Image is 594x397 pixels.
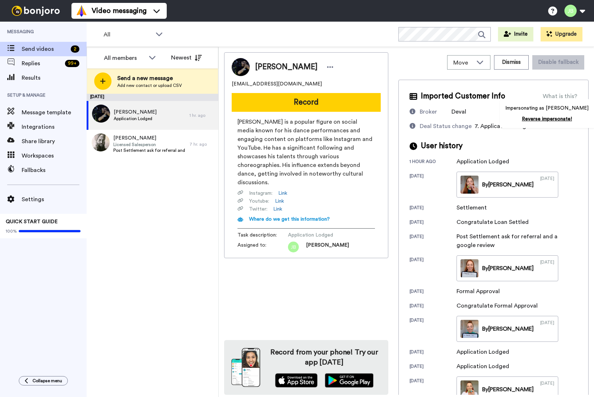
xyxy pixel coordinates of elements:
[76,5,87,17] img: vm-color.svg
[460,176,479,194] img: 0a1b16be-d4b8-4b2c-bdcf-699aff7fb743-thumb.jpg
[475,123,540,129] span: 7. Application Lodgment
[457,172,558,198] a: By[PERSON_NAME][DATE]
[457,255,558,281] a: By[PERSON_NAME][DATE]
[22,195,87,204] span: Settings
[114,116,157,122] span: Application Lodged
[6,219,58,224] span: QUICK START GUIDE
[22,123,87,131] span: Integrations
[420,122,472,131] div: Deal Status change
[117,83,182,88] span: Add new contact or upload CSV
[104,54,145,62] div: All members
[65,60,79,67] div: 99 +
[498,27,533,41] button: Invite
[457,316,558,342] a: By[PERSON_NAME][DATE]
[410,257,457,281] div: [DATE]
[540,259,554,277] div: [DATE]
[273,206,282,213] a: Link
[482,264,534,273] div: By [PERSON_NAME]
[71,45,79,53] div: 2
[113,147,186,153] span: Post Settlement ask for referral and a google review
[410,303,457,310] div: [DATE]
[410,219,457,226] div: [DATE]
[275,198,284,205] a: Link
[410,363,457,371] div: [DATE]
[306,242,349,252] span: [PERSON_NAME]
[232,80,322,88] span: [EMAIL_ADDRESS][DOMAIN_NAME]
[249,206,267,213] span: Twitter :
[421,141,463,151] span: User history
[453,58,473,67] span: Move
[457,362,509,371] div: Application Lodged
[457,218,529,226] div: Congratulate Loan Settled
[457,157,509,166] div: Application Lodged
[457,348,509,356] div: Application Lodged
[288,231,357,239] span: Application Lodged
[325,373,374,388] img: playstore
[410,317,457,342] div: [DATE]
[278,190,287,197] a: Link
[460,259,479,277] img: 7a193d5c-c501-4f8d-b5d5-32f588deb124-thumb.jpg
[457,203,493,212] div: Settlement
[19,376,68,385] button: Collapse menu
[420,107,437,116] div: Broker
[22,74,87,82] span: Results
[231,348,260,387] img: download
[22,108,87,117] span: Message template
[410,159,457,166] div: 1 hour ago
[540,176,554,194] div: [DATE]
[232,58,250,76] img: Image of Himanshu
[410,234,457,250] div: [DATE]
[92,105,110,123] img: f28b401b-b764-42b0-b290-e8611901f887.jpg
[32,378,62,384] span: Collapse menu
[421,91,505,102] span: Imported Customer Info
[494,55,529,70] button: Dismiss
[457,301,538,310] div: Congratulate Formal Approval
[117,74,182,83] span: Send a new message
[92,133,110,151] img: 98dc308b-ebac-4284-9903-1169e3744671.jpg
[410,288,457,296] div: [DATE]
[166,50,207,65] button: Newest
[189,141,215,147] div: 7 hr. ago
[237,231,288,239] span: Task description :
[22,137,87,146] span: Share library
[255,62,318,72] span: [PERSON_NAME]
[189,113,215,118] div: 1 hr. ago
[104,30,152,39] span: All
[249,217,330,222] span: Where do we get this information?
[22,59,62,68] span: Replies
[505,105,589,112] p: Impersonating as [PERSON_NAME]
[410,205,457,212] div: [DATE]
[460,320,479,338] img: d65a10ec-6bbe-4e58-960b-ba7ac01f1639-thumb.jpg
[541,27,582,41] button: Upgrade
[237,118,375,187] span: [PERSON_NAME] is a popular figure on social media known for his dance performances and engaging c...
[275,373,318,388] img: appstore
[6,228,17,234] span: 100%
[482,180,534,189] div: By [PERSON_NAME]
[532,55,584,70] button: Disable fallback
[451,109,466,115] span: Deval
[543,92,577,101] div: What is this?
[249,198,269,205] span: Youtube :
[113,134,186,142] span: [PERSON_NAME]
[410,173,457,198] div: [DATE]
[288,242,299,252] img: jb.png
[522,116,572,122] a: Reverse impersonate!
[92,6,147,16] span: Video messaging
[22,166,87,175] span: Fallbacks
[113,142,186,147] span: Licensed Salesperson
[267,347,381,367] h4: Record from your phone! Try our app [DATE]
[22,45,68,53] span: Send videos
[237,242,288,252] span: Assigned to:
[457,232,572,250] div: Post Settlement ask for referral and a google review
[540,320,554,338] div: [DATE]
[457,287,500,296] div: Formal Approval
[410,349,457,356] div: [DATE]
[114,109,157,116] span: [PERSON_NAME]
[9,6,63,16] img: bj-logo-header-white.svg
[482,385,534,394] div: By [PERSON_NAME]
[482,325,534,333] div: By [PERSON_NAME]
[87,94,218,101] div: [DATE]
[249,190,272,197] span: Instagram :
[22,151,87,160] span: Workspaces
